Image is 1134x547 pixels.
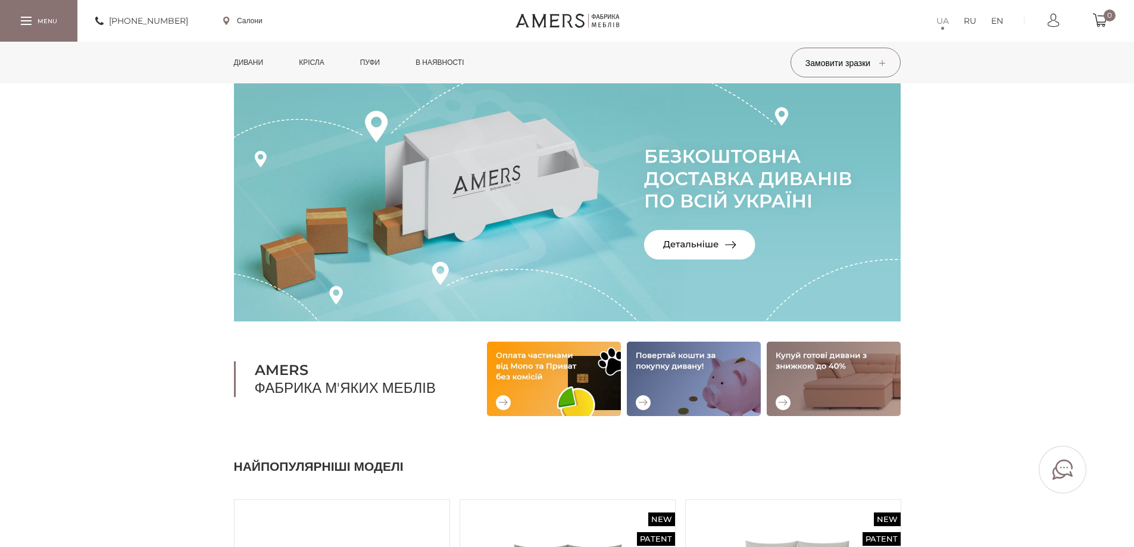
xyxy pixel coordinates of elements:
[637,532,675,546] span: Patent
[351,42,389,83] a: Пуфи
[964,14,976,28] a: RU
[255,361,457,379] b: AMERS
[863,532,901,546] span: Patent
[936,14,949,28] a: UA
[487,342,621,416] img: Оплата частинами від Mono та Приват без комісій
[991,14,1003,28] a: EN
[407,42,473,83] a: в наявності
[225,42,273,83] a: Дивани
[791,48,901,77] button: Замовити зразки
[805,58,885,68] span: Замовити зразки
[290,42,333,83] a: Крісла
[648,512,675,526] span: New
[223,15,263,26] a: Салони
[1104,10,1116,21] span: 0
[767,342,901,416] img: Купуй готові дивани зі знижкою до 40%
[627,342,761,416] img: Повертай кошти за покупку дивану
[234,458,901,476] h2: Найпопулярніші моделі
[234,361,457,397] h1: Фабрика м'яких меблів
[95,14,188,28] a: [PHONE_NUMBER]
[874,512,901,526] span: New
